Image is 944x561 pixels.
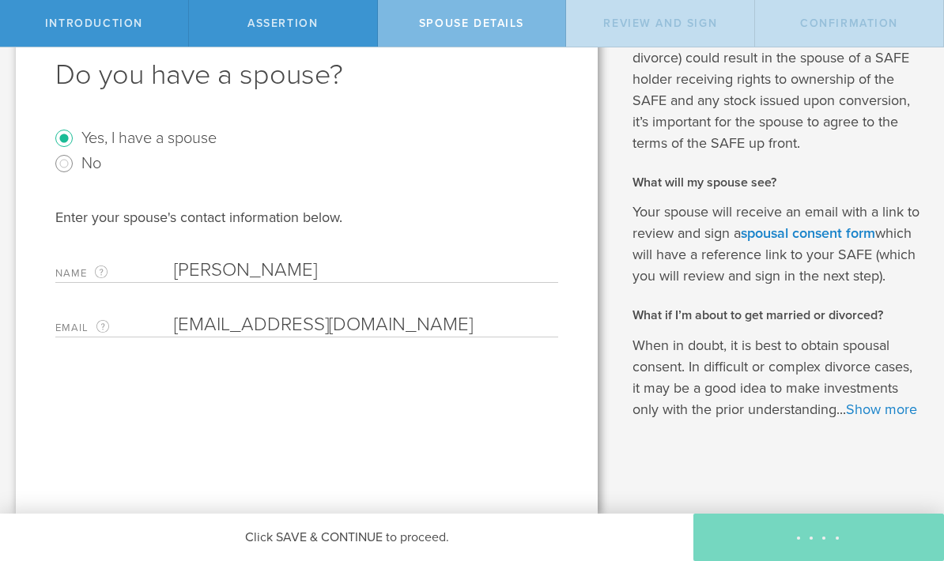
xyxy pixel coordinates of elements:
label: Email [55,318,174,337]
span: Confirmation [800,17,898,30]
h2: What if I’m about to get married or divorced? [632,307,920,324]
label: Name [55,264,174,282]
p: Your spouse will receive an email with a link to review and sign a which will have a reference li... [632,201,920,287]
a: spousal consent form [741,224,875,242]
h1: Do you have a spouse? [55,56,558,94]
p: Because marital events (like death or a divorce) could result in the spouse of a SAFE holder rece... [632,26,920,154]
span: assertion [247,17,318,30]
p: When in doubt, it is best to obtain spousal consent. In difficult or complex divorce cases, it ma... [632,335,920,420]
span: Spouse Details [419,17,524,30]
a: Show more [846,401,917,418]
input: Required [174,313,550,337]
input: Required [174,258,550,282]
label: No [81,151,101,174]
label: Yes, I have a spouse [81,126,217,149]
div: Enter your spouse's contact information below. [55,208,558,227]
span: Introduction [45,17,143,30]
h2: What will my spouse see? [632,174,920,191]
span: Review and Sign [603,17,717,30]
